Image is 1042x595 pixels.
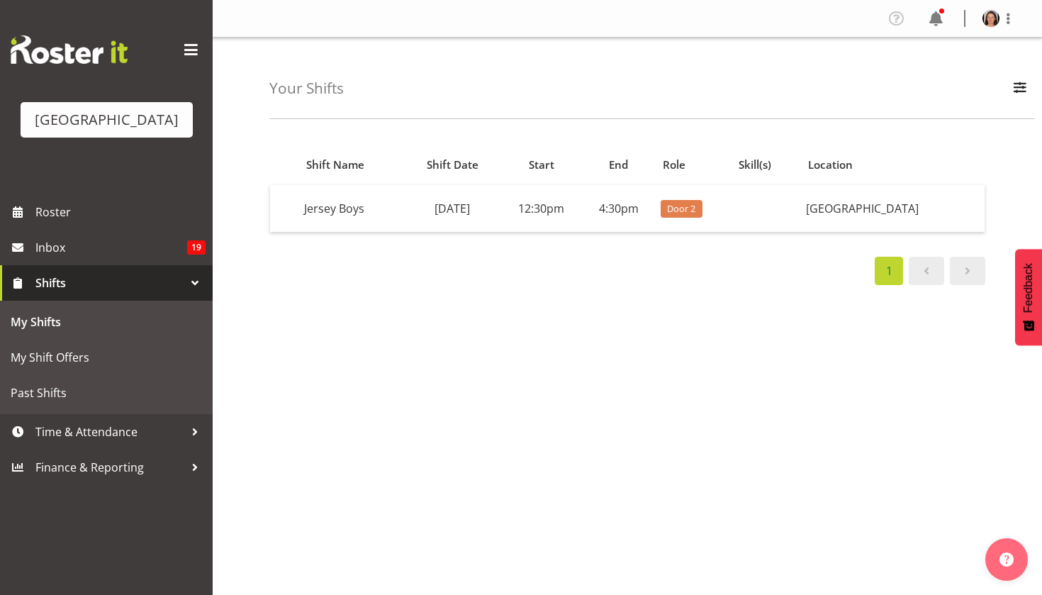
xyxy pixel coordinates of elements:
h4: Your Shifts [269,80,344,96]
span: Inbox [35,237,187,258]
img: Rosterit website logo [11,35,128,64]
a: My Shifts [4,304,209,340]
button: Filter Employees [1005,73,1035,104]
div: Location [808,157,977,173]
td: [GEOGRAPHIC_DATA] [800,185,985,232]
td: Jersey Boys [298,185,404,232]
div: Start [509,157,574,173]
button: Feedback - Show survey [1015,249,1042,345]
div: Skill(s) [739,157,792,173]
span: Finance & Reporting [35,457,184,478]
a: My Shift Offers [4,340,209,375]
span: My Shift Offers [11,347,202,368]
td: [DATE] [404,185,500,232]
div: [GEOGRAPHIC_DATA] [35,109,179,130]
div: Shift Name [306,157,396,173]
a: Past Shifts [4,375,209,411]
span: Past Shifts [11,382,202,404]
div: Role [663,157,722,173]
td: 4:30pm [582,185,654,232]
span: Roster [35,201,206,223]
span: Door 2 [667,202,695,216]
td: 12:30pm [500,185,582,232]
div: End [590,157,647,173]
span: My Shifts [11,311,202,333]
span: Shifts [35,272,184,294]
img: help-xxl-2.png [999,552,1014,567]
div: Shift Date [412,157,492,173]
span: 19 [187,240,206,255]
img: elea-hargreaves2c755f076077fa11bccae5db5d7fb730.png [982,10,999,27]
span: Feedback [1022,263,1035,313]
span: Time & Attendance [35,421,184,443]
